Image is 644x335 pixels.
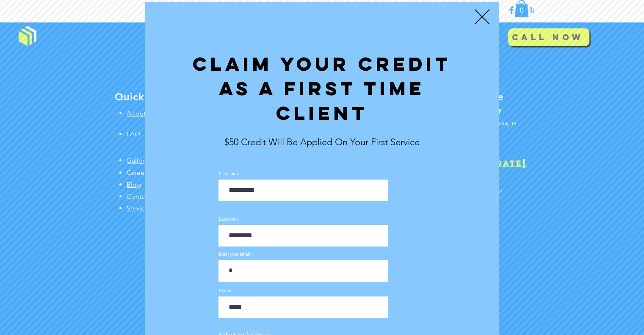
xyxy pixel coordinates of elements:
[218,217,388,221] label: Last name
[218,252,388,257] label: Enter your email
[218,172,388,176] label: First name
[475,9,489,24] div: Back to site
[218,289,388,293] label: Phone
[193,52,451,125] span: Claim your Credit as a First Time client
[224,136,420,148] span: $50 Credit Will Be Applied On Your First Service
